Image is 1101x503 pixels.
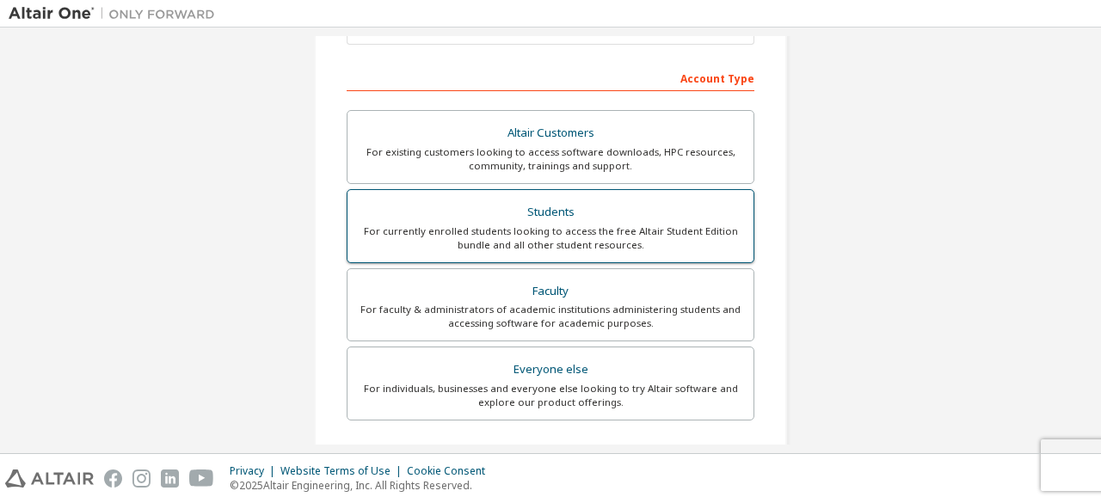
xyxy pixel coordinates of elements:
img: youtube.svg [189,469,214,488]
div: For individuals, businesses and everyone else looking to try Altair software and explore our prod... [358,382,743,409]
div: Students [358,200,743,224]
p: © 2025 Altair Engineering, Inc. All Rights Reserved. [230,478,495,493]
div: Privacy [230,464,280,478]
div: Website Terms of Use [280,464,407,478]
img: Altair One [9,5,224,22]
div: For faculty & administrators of academic institutions administering students and accessing softwa... [358,303,743,330]
img: facebook.svg [104,469,122,488]
div: Altair Customers [358,121,743,145]
div: Everyone else [358,358,743,382]
div: For existing customers looking to access software downloads, HPC resources, community, trainings ... [358,145,743,173]
img: instagram.svg [132,469,151,488]
img: linkedin.svg [161,469,179,488]
div: Account Type [347,64,754,91]
div: For currently enrolled students looking to access the free Altair Student Edition bundle and all ... [358,224,743,252]
div: Faculty [358,279,743,304]
div: Cookie Consent [407,464,495,478]
img: altair_logo.svg [5,469,94,488]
